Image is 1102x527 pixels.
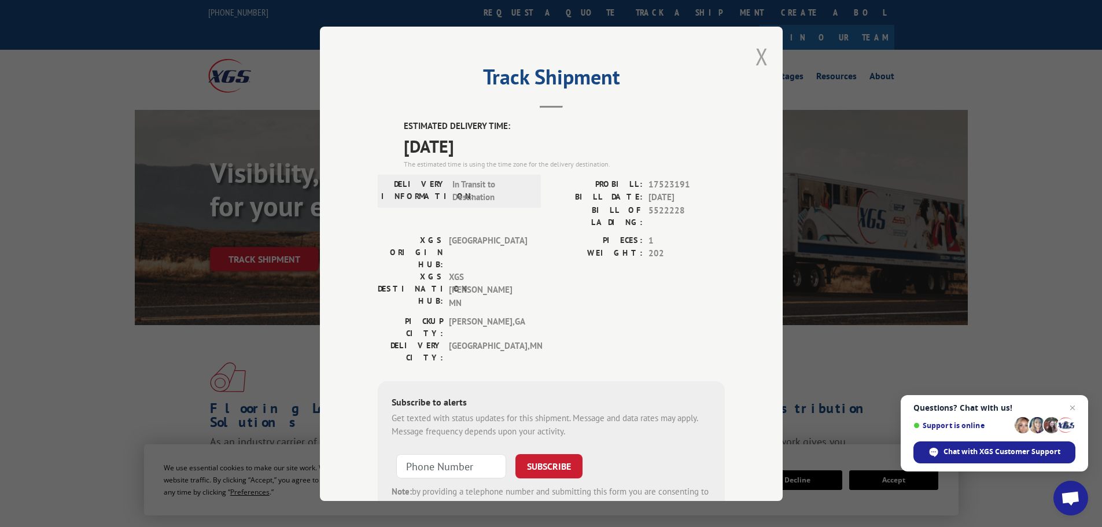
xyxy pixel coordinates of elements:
div: Open chat [1053,481,1088,515]
div: by providing a telephone number and submitting this form you are consenting to be contacted by SM... [392,485,711,525]
label: DELIVERY INFORMATION: [381,178,447,204]
span: 1 [648,234,725,247]
span: 17523191 [648,178,725,191]
span: [DATE] [648,191,725,204]
span: In Transit to Destination [452,178,530,204]
label: PROBILL: [551,178,643,191]
span: Close chat [1066,401,1079,415]
span: [GEOGRAPHIC_DATA] [449,234,527,270]
div: Chat with XGS Customer Support [913,441,1075,463]
span: [PERSON_NAME] , GA [449,315,527,340]
span: [DATE] [404,132,725,159]
label: DELIVERY CITY: [378,340,443,364]
button: Close modal [755,41,768,72]
span: 202 [648,247,725,260]
label: XGS ORIGIN HUB: [378,234,443,270]
input: Phone Number [396,454,506,478]
span: Questions? Chat with us! [913,403,1075,412]
label: ESTIMATED DELIVERY TIME: [404,120,725,133]
button: SUBSCRIBE [515,454,583,478]
label: WEIGHT: [551,247,643,260]
label: BILL OF LADING: [551,204,643,228]
span: Chat with XGS Customer Support [943,447,1060,457]
label: XGS DESTINATION HUB: [378,270,443,309]
span: XGS [PERSON_NAME] MN [449,270,527,309]
span: Support is online [913,421,1011,430]
div: The estimated time is using the time zone for the delivery destination. [404,159,725,169]
label: PICKUP CITY: [378,315,443,340]
label: BILL DATE: [551,191,643,204]
strong: Note: [392,486,412,497]
span: 5522228 [648,204,725,228]
label: PIECES: [551,234,643,247]
div: Subscribe to alerts [392,395,711,412]
h2: Track Shipment [378,69,725,91]
div: Get texted with status updates for this shipment. Message and data rates may apply. Message frequ... [392,412,711,438]
span: [GEOGRAPHIC_DATA] , MN [449,340,527,364]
